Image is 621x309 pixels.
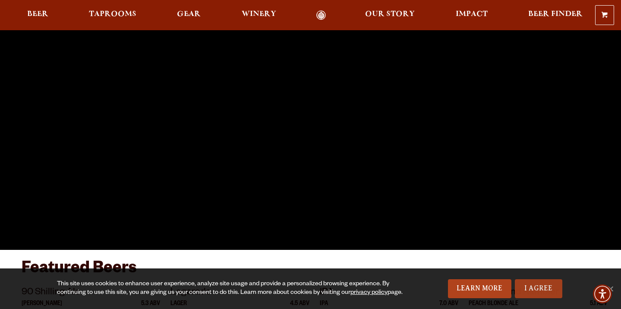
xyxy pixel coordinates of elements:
h3: Featured Beers [22,259,599,285]
span: Beer [27,11,48,18]
a: Odell Home [305,10,337,20]
a: Taprooms [83,10,142,20]
a: Our Story [359,10,420,20]
a: Gear [171,10,206,20]
span: Winery [242,11,276,18]
a: privacy policy [350,290,388,296]
span: Beer Finder [528,11,583,18]
span: Impact [456,11,488,18]
a: Winery [236,10,282,20]
a: I Agree [515,279,562,298]
a: Impact [450,10,493,20]
span: Gear [177,11,201,18]
div: Accessibility Menu [593,284,612,303]
div: This site uses cookies to enhance user experience, analyze site usage and provide a personalized ... [57,280,403,297]
span: Taprooms [89,11,136,18]
span: Our Story [365,11,415,18]
a: Beer [22,10,54,20]
a: Learn More [448,279,511,298]
a: Beer Finder [523,10,588,20]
